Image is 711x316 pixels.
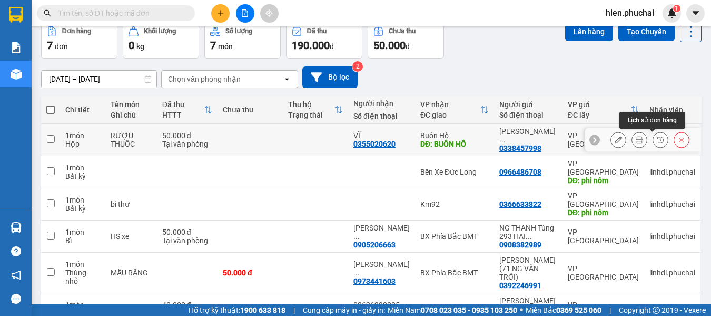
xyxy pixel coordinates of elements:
div: 0338457998 [499,144,541,152]
div: ĐỖ HOÀNG (71 NG VĂN TRỖI) [499,256,557,281]
div: Người gửi [499,100,557,109]
div: Số điện thoại [499,111,557,119]
div: Tên món [111,100,152,109]
div: NGUYỄN HOÀNG HÀ [353,224,410,241]
div: Bì [65,236,100,245]
div: 50.000 đ [162,131,212,140]
span: 190.000 [292,39,330,52]
button: Bộ lọc [302,66,358,88]
div: 1 món [65,196,100,204]
span: Cung cấp máy in - giấy in: [303,304,385,316]
button: Số lượng7món [204,21,281,59]
button: Khối lượng0kg [123,21,199,59]
div: 0366633822 [499,200,541,208]
div: linhdl.phuchai [649,200,695,208]
div: Đã thu [162,100,204,109]
div: bì thư [111,200,152,208]
div: Chi tiết [65,106,100,114]
img: warehouse-icon [11,69,22,80]
div: VP gửi [568,100,630,109]
button: Tạo Chuyến [618,22,675,41]
div: VĨ [353,131,410,140]
div: BX Phía Bắc BMT [420,232,489,241]
button: Lên hàng [565,22,613,41]
div: ĐC lấy [568,111,630,119]
div: linhdl.phuchai [649,232,695,241]
div: Hộp [65,140,100,148]
span: ... [499,136,506,144]
div: Thu hộ [288,100,334,109]
span: ⚪️ [520,308,523,312]
div: DĐ: phi nôm [568,208,639,217]
sup: 1 [673,5,680,12]
span: ... [353,269,360,277]
div: ĐỖ KỲ THUYẾT(38 LÝ CHÍNH THẮNG) [353,260,410,277]
span: hien.phuchai [597,6,663,20]
div: Đơn hàng [62,27,91,35]
div: 50.000 đ [223,269,278,277]
div: 1 món [65,164,100,172]
div: Km92 [420,200,489,208]
button: plus [211,4,230,23]
span: Miền Bắc [526,304,601,316]
input: Tìm tên, số ĐT hoặc mã đơn [58,7,182,19]
div: 0966486708 [499,168,541,176]
div: Chưa thu [223,106,278,114]
span: ... [526,232,532,241]
div: Lịch sử đơn hàng [619,112,685,129]
div: 0355020620 [353,140,396,148]
div: Nhân viên [649,106,695,114]
button: file-add [236,4,254,23]
div: Bất kỳ [65,204,100,213]
th: Toggle SortBy [157,96,218,124]
span: caret-down [691,8,700,18]
div: NG THANH Tùng 293 HAI BÀ TRƯNG [499,224,557,241]
div: Trạng thái [288,111,334,119]
button: aim [260,4,279,23]
span: ... [353,232,360,241]
div: Buôn Hồ [420,131,489,140]
div: 0973441603 [353,277,396,285]
img: icon-new-feature [667,8,677,18]
img: logo-vxr [9,7,23,23]
div: linhdl.phuchai [649,168,695,176]
strong: 0708 023 035 - 0935 103 250 [421,306,517,314]
div: Bất kỳ [65,172,100,180]
div: VP [GEOGRAPHIC_DATA] [568,191,639,208]
span: đ [406,42,410,51]
span: đ [330,42,334,51]
div: Số lượng [225,27,252,35]
div: Đã thu [307,27,327,35]
div: 40.000 đ [162,301,212,309]
div: 0392246991 [499,281,541,290]
div: Chọn văn phòng nhận [168,74,241,84]
div: MẪU RĂNG [111,269,152,277]
span: aim [265,9,273,17]
div: VP nhận [420,100,480,109]
div: 0908382989 [499,241,541,249]
span: 7 [210,39,216,52]
div: Khối lượng [144,27,176,35]
span: Miền Nam [388,304,517,316]
span: 7 [47,39,53,52]
img: solution-icon [11,42,22,53]
input: Select a date range. [42,71,156,88]
div: VP [GEOGRAPHIC_DATA] [568,228,639,245]
div: Tại văn phòng [162,140,212,148]
span: copyright [653,307,660,314]
span: search [44,9,51,17]
div: KIỀU NHUNG XÔ VIẾT NGHỆ TĨNH [499,296,557,313]
span: plus [217,9,224,17]
span: | [293,304,295,316]
div: 1 món [65,260,100,269]
div: Số điện thoại [353,112,410,120]
div: Tại văn phòng [162,236,212,245]
th: Toggle SortBy [562,96,644,124]
span: question-circle [11,246,21,256]
div: TRƯƠNG BẢO LÂM TÔ VĨNH DIỆN [499,127,557,144]
span: notification [11,270,21,280]
div: 1 món [65,131,100,140]
div: BX Phía Bắc BMT [420,269,489,277]
div: RƯỢU THUỐC [111,131,152,148]
div: Người nhận [353,99,410,108]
